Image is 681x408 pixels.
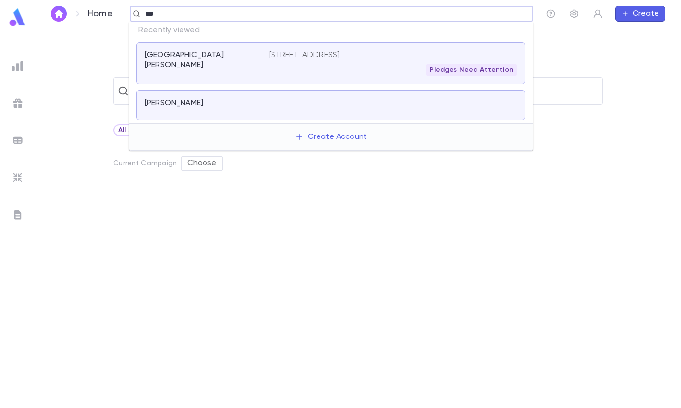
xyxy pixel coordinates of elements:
p: [PERSON_NAME] [145,98,203,108]
button: Create [615,6,665,22]
p: [STREET_ADDRESS] [269,50,340,60]
div: All Scratch Lists [113,124,189,136]
p: Home [88,8,113,19]
img: campaigns_grey.99e729a5f7ee94e3726e6486bddda8f1.svg [12,97,23,109]
p: Recently viewed [129,22,533,39]
img: home_white.a664292cf8c1dea59945f0da9f25487c.svg [53,10,65,18]
img: imports_grey.530a8a0e642e233f2baf0ef88e8c9fcb.svg [12,172,23,183]
img: logo [8,8,27,27]
div: All Scratch Lists [118,124,184,136]
img: reports_grey.c525e4749d1bce6a11f5fe2a8de1b229.svg [12,60,23,72]
button: Create Account [287,128,375,146]
p: Current Campaign [113,159,177,167]
img: letters_grey.7941b92b52307dd3b8a917253454ce1c.svg [12,209,23,221]
img: batches_grey.339ca447c9d9533ef1741baa751efc33.svg [12,135,23,146]
button: Choose [181,156,223,171]
p: [GEOGRAPHIC_DATA][PERSON_NAME] [145,50,257,70]
span: Pledges Need Attention [426,66,517,74]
